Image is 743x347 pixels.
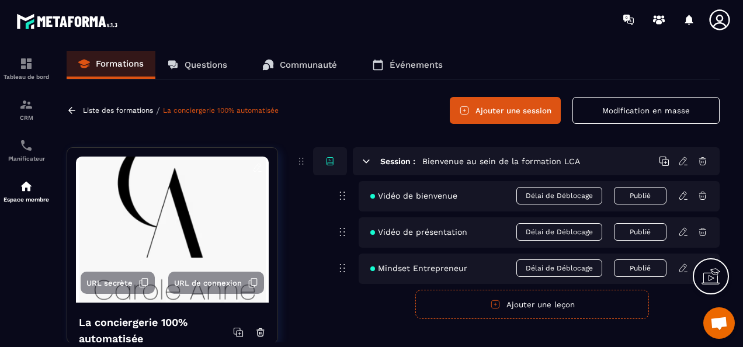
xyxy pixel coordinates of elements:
button: Modification en masse [572,97,720,124]
a: formationformationCRM [3,89,50,130]
img: background [76,157,269,303]
p: Espace membre [3,196,50,203]
button: Publié [614,223,666,241]
span: Délai de Déblocage [516,187,602,204]
span: Délai de Déblocage [516,223,602,241]
span: URL de connexion [174,279,242,287]
p: Tableau de bord [3,74,50,80]
p: Événements [390,60,443,70]
a: automationsautomationsEspace membre [3,171,50,211]
span: Vidéo de bienvenue [370,191,457,200]
a: La conciergerie 100% automatisée [163,106,279,114]
img: formation [19,98,33,112]
button: Publié [614,259,666,277]
a: formationformationTableau de bord [3,48,50,89]
a: Questions [155,51,239,79]
h4: La conciergerie 100% automatisée [79,314,233,347]
span: Mindset Entrepreneur [370,263,467,273]
a: Liste des formations [83,106,153,114]
h6: Session : [380,157,415,166]
p: CRM [3,114,50,121]
h5: Bienvenue au sein de la formation LCA [422,155,580,167]
button: Publié [614,187,666,204]
span: / [156,105,160,116]
a: Formations [67,51,155,79]
img: logo [16,11,121,32]
button: URL secrète [81,272,155,294]
span: Délai de Déblocage [516,259,602,277]
div: Ouvrir le chat [703,307,735,339]
button: Ajouter une session [450,97,561,124]
p: Questions [185,60,227,70]
button: Ajouter une leçon [415,290,649,319]
a: Événements [360,51,454,79]
span: URL secrète [86,279,133,287]
a: schedulerschedulerPlanificateur [3,130,50,171]
img: formation [19,57,33,71]
img: automations [19,179,33,193]
button: URL de connexion [168,272,264,294]
p: Formations [96,58,144,69]
img: scheduler [19,138,33,152]
a: Communauté [251,51,349,79]
p: Communauté [280,60,337,70]
p: Planificateur [3,155,50,162]
span: Vidéo de présentation [370,227,467,237]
